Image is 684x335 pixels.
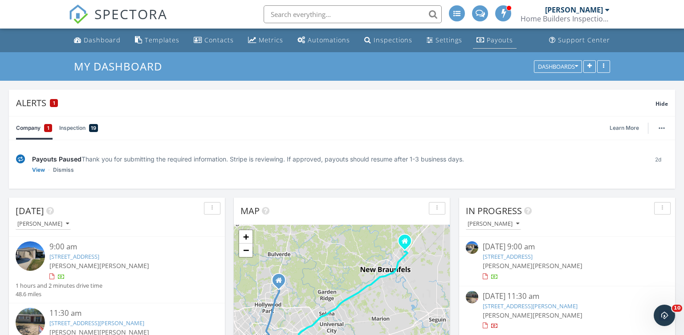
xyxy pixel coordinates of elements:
[466,291,668,331] a: [DATE] 11:30 am [STREET_ADDRESS][PERSON_NAME] [PERSON_NAME][PERSON_NAME]
[49,319,144,327] a: [STREET_ADDRESS][PERSON_NAME]
[69,12,167,31] a: SPECTORA
[204,36,234,44] div: Contacts
[49,261,99,270] span: [PERSON_NAME]
[145,36,179,44] div: Templates
[483,291,651,302] div: [DATE] 11:30 am
[538,63,578,70] div: Dashboards
[59,116,98,140] a: Inspection
[533,261,582,270] span: [PERSON_NAME]
[466,241,668,281] a: [DATE] 9:00 am [STREET_ADDRESS] [PERSON_NAME][PERSON_NAME]
[49,308,201,319] div: 11:30 am
[361,32,416,49] a: Inspections
[49,252,99,261] a: [STREET_ADDRESS]
[405,241,410,246] div: 364 Solitaire Path, New Braunfels TX 78130
[32,154,641,164] div: Thank you for submitting the required information. Stripe is reviewing. If approved, payouts shou...
[16,205,44,217] span: [DATE]
[131,32,183,49] a: Templates
[534,60,582,73] button: Dashboards
[659,127,665,129] img: ellipsis-632cfdd7c38ec3a7d453.svg
[239,230,252,244] a: Zoom in
[466,241,478,254] img: 9560011%2Fcover_photos%2FlmDijcPgxu3Zluo7Y2RN%2Fsmall.jpg
[423,32,466,49] a: Settings
[308,36,350,44] div: Automations
[533,311,582,319] span: [PERSON_NAME]
[264,5,442,23] input: Search everything...
[53,100,55,106] span: 1
[473,32,517,49] a: Payouts
[648,154,668,174] div: 2d
[468,221,519,227] div: [PERSON_NAME]
[47,124,49,132] span: 1
[466,205,522,217] span: In Progress
[655,100,668,108] span: Hide
[70,32,124,49] a: Dashboard
[483,311,533,319] span: [PERSON_NAME]
[654,305,675,326] iframe: Intercom live chat
[466,291,478,303] img: 9565272%2Fcover_photos%2F6VP9Jud9FjNqmfu9HLKC%2Fsmall.jpg
[94,4,167,23] span: SPECTORA
[49,241,201,252] div: 9:00 am
[16,290,102,298] div: 48.6 miles
[84,36,121,44] div: Dashboard
[240,205,260,217] span: Map
[32,165,45,174] a: View
[483,241,651,252] div: [DATE] 9:00 am
[16,241,218,298] a: 9:00 am [STREET_ADDRESS] [PERSON_NAME][PERSON_NAME] 1 hours and 2 minutes drive time 48.6 miles
[259,36,283,44] div: Metrics
[16,218,71,230] button: [PERSON_NAME]
[99,261,149,270] span: [PERSON_NAME]
[16,154,25,164] img: under-review-2fe708636b114a7f4b8d.svg
[190,32,237,49] a: Contacts
[16,241,45,271] img: 9560011%2Fcover_photos%2FlmDijcPgxu3Zluo7Y2RN%2Fsmall.jpg
[487,36,513,44] div: Payouts
[74,59,170,74] a: My Dashboard
[558,36,610,44] div: Support Center
[546,32,614,49] a: Support Center
[32,155,81,163] span: Payouts Paused
[69,4,88,24] img: The Best Home Inspection Software - Spectora
[17,221,69,227] div: [PERSON_NAME]
[279,280,284,285] div: 21915 US Highway 281, San Antonio TX 78258
[53,165,74,174] a: Dismiss
[436,36,462,44] div: Settings
[16,116,52,140] a: Company
[545,5,603,14] div: [PERSON_NAME]
[239,244,252,257] a: Zoom out
[16,97,655,109] div: Alerts
[16,281,102,290] div: 1 hours and 2 minutes drive time
[244,32,287,49] a: Metrics
[483,302,578,310] a: [STREET_ADDRESS][PERSON_NAME]
[466,218,521,230] button: [PERSON_NAME]
[91,124,96,132] span: 19
[483,252,533,261] a: [STREET_ADDRESS]
[610,124,644,132] a: Learn More
[672,305,682,312] span: 10
[294,32,354,49] a: Automations (Advanced)
[521,14,610,23] div: Home Builders Inspection Group Structural Analysis
[483,261,533,270] span: [PERSON_NAME]
[374,36,412,44] div: Inspections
